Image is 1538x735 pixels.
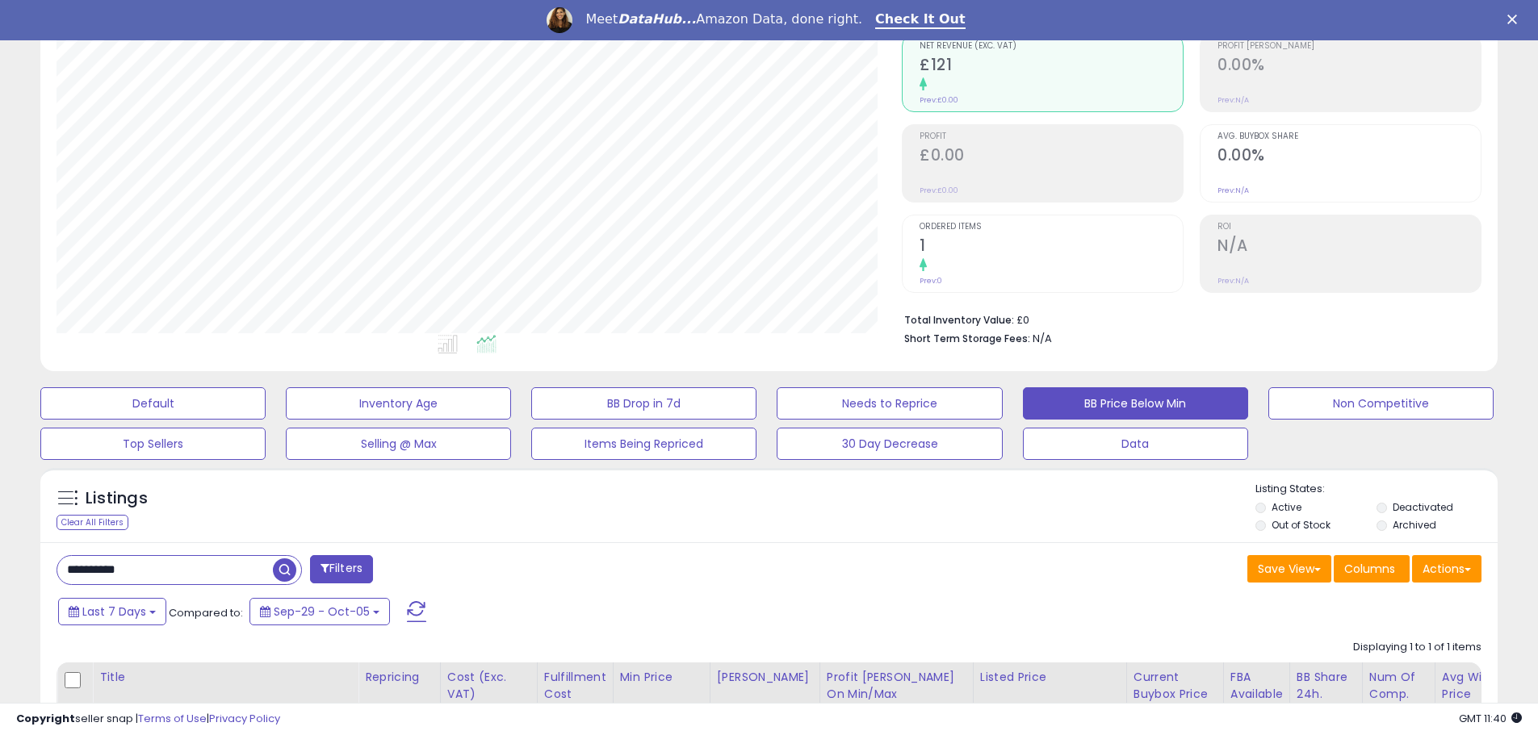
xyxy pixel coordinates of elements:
[920,146,1183,168] h2: £0.00
[1255,482,1498,497] p: Listing States:
[1459,711,1522,726] span: 2025-10-13 11:40 GMT
[1507,15,1523,24] div: Close
[920,132,1183,141] span: Profit
[920,42,1183,51] span: Net Revenue (Exc. VAT)
[1344,561,1395,577] span: Columns
[286,428,511,460] button: Selling @ Max
[1334,555,1410,583] button: Columns
[58,598,166,625] button: Last 7 Days
[1442,669,1501,703] div: Avg Win Price
[1217,146,1481,168] h2: 0.00%
[904,332,1030,345] b: Short Term Storage Fees:
[40,428,266,460] button: Top Sellers
[618,11,696,27] i: DataHub...
[531,428,756,460] button: Items Being Repriced
[920,276,942,286] small: Prev: 0
[585,11,862,27] div: Meet Amazon Data, done right.
[447,669,530,703] div: Cost (Exc. VAT)
[1268,387,1494,420] button: Non Competitive
[209,711,280,726] a: Privacy Policy
[620,669,703,686] div: Min Price
[1217,42,1481,51] span: Profit [PERSON_NAME]
[99,669,351,686] div: Title
[310,555,373,583] button: Filters
[1217,276,1249,286] small: Prev: N/A
[920,223,1183,232] span: Ordered Items
[1353,640,1481,655] div: Displaying 1 to 1 of 1 items
[249,598,390,625] button: Sep-29 - Oct-05
[1023,428,1248,460] button: Data
[1217,132,1481,141] span: Avg. Buybox Share
[274,603,370,620] span: Sep-29 - Oct-05
[1217,223,1481,232] span: ROI
[365,669,434,686] div: Repricing
[40,387,266,420] button: Default
[875,11,966,29] a: Check It Out
[777,387,1002,420] button: Needs to Reprice
[286,387,511,420] button: Inventory Age
[86,487,148,510] h5: Listings
[827,669,966,703] div: Profit [PERSON_NAME] on Min/Max
[169,605,243,620] span: Compared to:
[1217,236,1481,258] h2: N/A
[920,236,1183,258] h2: 1
[16,711,75,726] strong: Copyright
[904,313,1014,327] b: Total Inventory Value:
[1393,500,1453,514] label: Deactivated
[544,669,606,703] div: Fulfillment Cost
[1297,669,1356,703] div: BB Share 24h.
[1272,500,1301,514] label: Active
[1230,669,1283,720] div: FBA Available Qty
[547,7,572,33] img: Profile image for Georgie
[57,515,128,530] div: Clear All Filters
[1247,555,1331,583] button: Save View
[531,387,756,420] button: BB Drop in 7d
[1393,518,1436,532] label: Archived
[1217,56,1481,77] h2: 0.00%
[1023,387,1248,420] button: BB Price Below Min
[717,669,813,686] div: [PERSON_NAME]
[920,95,958,105] small: Prev: £0.00
[82,603,146,620] span: Last 7 Days
[980,669,1120,686] div: Listed Price
[920,186,958,195] small: Prev: £0.00
[1134,669,1217,703] div: Current Buybox Price
[16,712,280,727] div: seller snap | |
[1412,555,1481,583] button: Actions
[138,711,207,726] a: Terms of Use
[1272,518,1331,532] label: Out of Stock
[1033,331,1052,346] span: N/A
[819,662,973,726] th: The percentage added to the cost of goods (COGS) that forms the calculator for Min & Max prices.
[1217,95,1249,105] small: Prev: N/A
[904,309,1469,328] li: £0
[1369,669,1428,703] div: Num of Comp.
[1217,186,1249,195] small: Prev: N/A
[777,428,1002,460] button: 30 Day Decrease
[920,56,1183,77] h2: £121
